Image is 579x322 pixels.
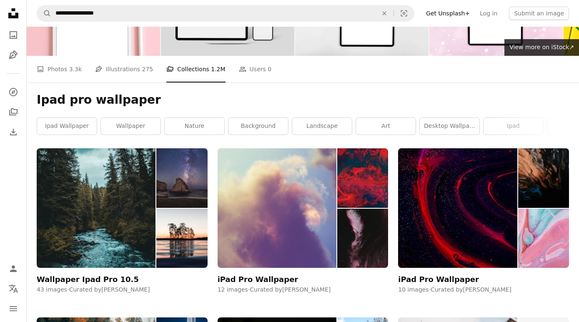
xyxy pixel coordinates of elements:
[156,209,207,268] img: photo-1503058695716-c5f66a905312
[394,5,414,21] button: Visual search
[375,5,394,21] button: Clear
[5,260,22,277] a: Log in / Sign up
[37,149,155,268] img: photo-1503038936394-899c7389c9fe
[218,149,389,284] a: iPad Pro Wallpaper
[518,209,569,268] img: photo-1562619371-b67725b6fde2
[37,286,208,295] div: 43 images · Curated by [PERSON_NAME]
[5,5,22,23] a: Home — Unsplash
[5,27,22,43] a: Photos
[228,118,288,135] a: background
[509,7,569,20] button: Submit an image
[475,7,502,20] a: Log in
[5,280,22,297] button: Language
[37,149,208,284] a: Wallpaper Ipad Pro 10.5
[218,149,336,268] img: photo-1545164621-4988eed18382
[5,124,22,140] a: Download History
[101,118,160,135] a: wallpaper
[509,44,574,51] span: View more on iStock ↗
[5,84,22,100] a: Explore
[37,275,139,285] div: Wallpaper Ipad Pro 10.5
[37,56,82,83] a: Photos 3.3k
[95,56,153,83] a: Illustrations 275
[268,65,271,74] span: 0
[356,118,416,135] a: art
[398,286,569,295] div: 10 images · Curated by [PERSON_NAME]
[518,149,569,208] img: photo-1556139930-c23fa4a4f934
[239,56,272,83] a: Users 0
[5,47,22,63] a: Illustrations
[218,275,298,285] div: iPad Pro Wallpaper
[142,65,153,74] span: 275
[337,209,388,268] img: photo-1562619411-cd9ecd8e8ae5
[398,275,479,285] div: iPad Pro Wallpaper
[5,104,22,120] a: Collections
[218,286,389,295] div: 12 images · Curated by [PERSON_NAME]
[292,118,352,135] a: landscape
[398,149,517,268] img: photo-1607036086835-60fd1bc2bda7
[398,149,569,284] a: iPad Pro Wallpaper
[504,40,579,56] a: View more on iStock↗
[156,149,207,208] img: photo-1508180258415-52f1423a55e4
[37,5,414,22] form: Find visuals sitewide
[37,93,569,108] h1: Ipad pro wallpaper
[5,300,22,317] button: Menu
[69,65,82,74] span: 3.3k
[421,7,475,20] a: Get Unsplash+
[37,5,51,21] button: Search Unsplash
[337,149,388,208] img: photo-1524721696987-b9527df9e512
[420,118,479,135] a: desktop wallpaper
[165,118,224,135] a: nature
[484,118,543,135] a: ipad
[37,118,97,135] a: ipad wallpaper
